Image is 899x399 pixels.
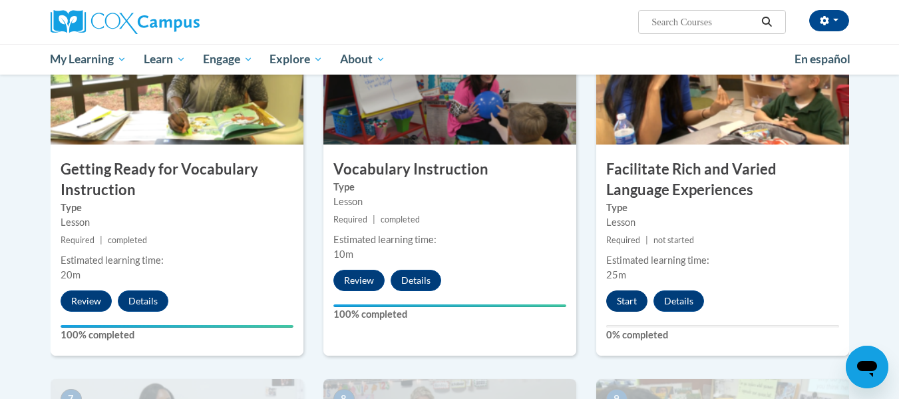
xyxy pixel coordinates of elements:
span: | [100,235,102,245]
input: Search Courses [650,14,757,30]
a: Cox Campus [51,10,303,34]
button: Account Settings [809,10,849,31]
div: Lesson [61,215,293,230]
iframe: Button to launch messaging window [846,346,888,388]
a: About [331,44,394,75]
span: Learn [144,51,186,67]
span: En español [795,52,850,66]
button: Review [61,290,112,312]
div: Lesson [606,215,839,230]
label: 100% completed [333,307,566,322]
div: Lesson [333,195,566,209]
button: Details [653,290,704,312]
h3: Facilitate Rich and Varied Language Experiences [596,159,849,200]
span: | [645,235,648,245]
img: Course Image [323,11,576,145]
label: 0% completed [606,328,839,342]
div: Main menu [31,44,869,75]
a: Learn [135,44,194,75]
div: Estimated learning time: [61,253,293,268]
h3: Getting Ready for Vocabulary Instruction [51,159,303,200]
span: completed [381,214,420,224]
button: Review [333,270,385,291]
label: Type [61,200,293,215]
img: Cox Campus [51,10,200,34]
span: Explore [270,51,323,67]
a: En español [786,45,859,73]
label: Type [606,200,839,215]
span: Required [606,235,640,245]
span: | [373,214,375,224]
span: 20m [61,269,81,280]
button: Details [118,290,168,312]
label: 100% completed [61,328,293,342]
span: Required [333,214,367,224]
img: Course Image [596,11,849,145]
button: Start [606,290,647,312]
span: completed [108,235,147,245]
span: My Learning [50,51,126,67]
button: Search [757,14,777,30]
span: 25m [606,269,626,280]
div: Estimated learning time: [333,232,566,247]
div: Your progress [61,325,293,328]
span: Required [61,235,94,245]
a: Explore [261,44,331,75]
button: Details [391,270,441,291]
div: Your progress [333,304,566,307]
a: My Learning [42,44,136,75]
img: Course Image [51,11,303,145]
div: Estimated learning time: [606,253,839,268]
label: Type [333,180,566,195]
a: Engage [194,44,262,75]
h3: Vocabulary Instruction [323,159,576,180]
span: Engage [203,51,253,67]
span: 10m [333,248,353,260]
span: About [340,51,385,67]
span: not started [653,235,694,245]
